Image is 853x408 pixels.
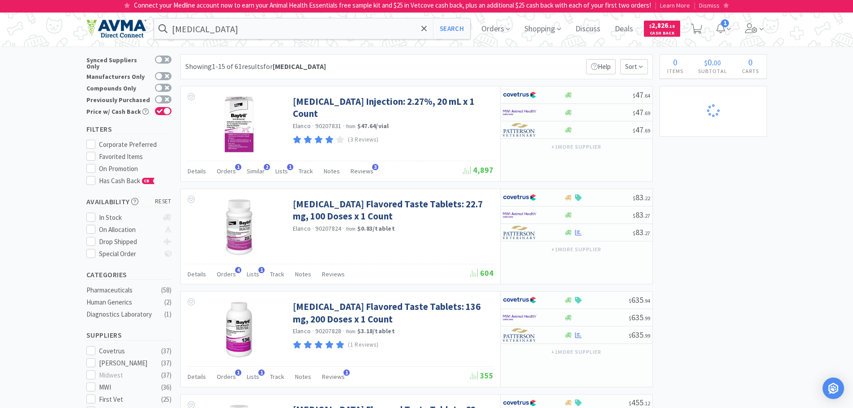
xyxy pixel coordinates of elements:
[164,309,171,320] div: ( 1 )
[86,285,159,296] div: Pharmaceuticals
[629,312,650,322] span: 635
[293,301,491,325] a: [MEDICAL_DATA] Flavored Taste Tablets: 136 mg, 200 Doses x 1 Count
[357,224,395,232] strong: $0.83 / tablet
[633,212,635,219] span: $
[293,122,311,130] a: Elanco
[185,61,326,73] div: Showing 1-15 of 61 results
[629,397,650,408] span: 455
[823,378,844,399] div: Open Intercom Messenger
[217,270,236,278] span: Orders
[188,373,206,381] span: Details
[704,58,707,67] span: $
[503,191,536,204] img: 77fca1acd8b6420a9015268ca798ef17_1.png
[99,212,159,223] div: In Stock
[633,192,650,202] span: 83
[99,151,171,162] div: Favorited Items
[503,293,536,307] img: 77fca1acd8b6420a9015268ca798ef17_1.png
[235,164,241,170] span: 1
[324,167,340,175] span: Notes
[86,197,171,207] h5: Availability
[86,124,171,134] h5: Filters
[346,328,356,335] span: from
[161,370,171,381] div: ( 37 )
[343,369,350,376] span: 1
[478,11,514,47] span: Orders
[86,95,150,103] div: Previously Purchased
[470,370,493,381] span: 355
[293,327,311,335] a: Elanco
[649,31,675,37] span: Cash Back
[633,127,635,134] span: $
[312,224,314,232] span: ·
[210,301,268,359] img: 4dd06a365ec14e31a8f8eb1c27f2ef1c_416200.jpeg
[643,212,650,219] span: . 27
[660,1,690,9] span: Learn More
[470,268,493,278] span: 604
[293,224,311,232] a: Elanco
[273,62,326,71] strong: [MEDICAL_DATA]
[547,141,605,153] button: +1more supplier
[629,315,631,322] span: $
[343,327,344,335] span: ·
[161,382,171,393] div: ( 36 )
[86,84,150,91] div: Compounds Only
[161,358,171,369] div: ( 37 )
[351,167,373,175] span: Reviews
[503,208,536,222] img: f6b2451649754179b5b4e0c70c3f7cb0_2.png
[633,230,635,236] span: $
[633,110,635,116] span: $
[735,67,767,75] h4: Carts
[629,330,650,340] span: 635
[629,332,631,339] span: $
[668,23,675,29] span: . 18
[633,210,650,220] span: 83
[503,311,536,324] img: f6b2451649754179b5b4e0c70c3f7cb0_2.png
[611,25,637,33] a: Deals
[99,249,159,259] div: Special Order
[660,67,691,75] h4: Items
[503,106,536,119] img: f6b2451649754179b5b4e0c70c3f7cb0_2.png
[315,122,341,130] span: 90207831
[547,243,605,256] button: +1more supplier
[99,236,159,247] div: Drop Shipped
[643,110,650,116] span: . 69
[644,17,680,41] a: $2,826.18Cash Back
[299,167,313,175] span: Track
[161,346,171,356] div: ( 37 )
[643,230,650,236] span: . 27
[633,92,635,99] span: $
[275,167,288,175] span: Lists
[322,373,345,381] span: Reviews
[463,165,493,175] span: 4,897
[643,195,650,202] span: . 22
[270,373,284,381] span: Track
[503,123,536,137] img: f5e969b455434c6296c6d81ef179fa71_3.png
[649,23,652,29] span: $
[258,369,265,376] span: 1
[99,382,154,393] div: MWI
[263,62,326,71] span: for
[293,198,491,223] a: [MEDICAL_DATA] Flavored Taste Tablets: 22.7 mg, 100 Doses x 1 Count
[247,270,259,278] span: Lists
[643,297,650,304] span: . 94
[629,295,650,305] span: 635
[643,315,650,322] span: . 99
[287,164,293,170] span: 1
[188,270,206,278] span: Details
[235,267,241,273] span: 4
[629,400,631,407] span: $
[210,198,268,256] img: 9999a4869e4242f38a4309d4ef771d10_416384.png
[264,164,270,170] span: 2
[633,125,650,135] span: 47
[99,346,154,356] div: Covetrus
[312,327,314,335] span: ·
[99,224,159,235] div: On Allocation
[620,59,648,74] span: Sort
[346,123,356,129] span: from
[295,270,311,278] span: Notes
[86,56,150,69] div: Synced Suppliers Only
[86,107,150,115] div: Price w/ Cash Back
[503,88,536,102] img: 77fca1acd8b6420a9015268ca798ef17_1.png
[633,195,635,202] span: $
[258,267,265,273] span: 1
